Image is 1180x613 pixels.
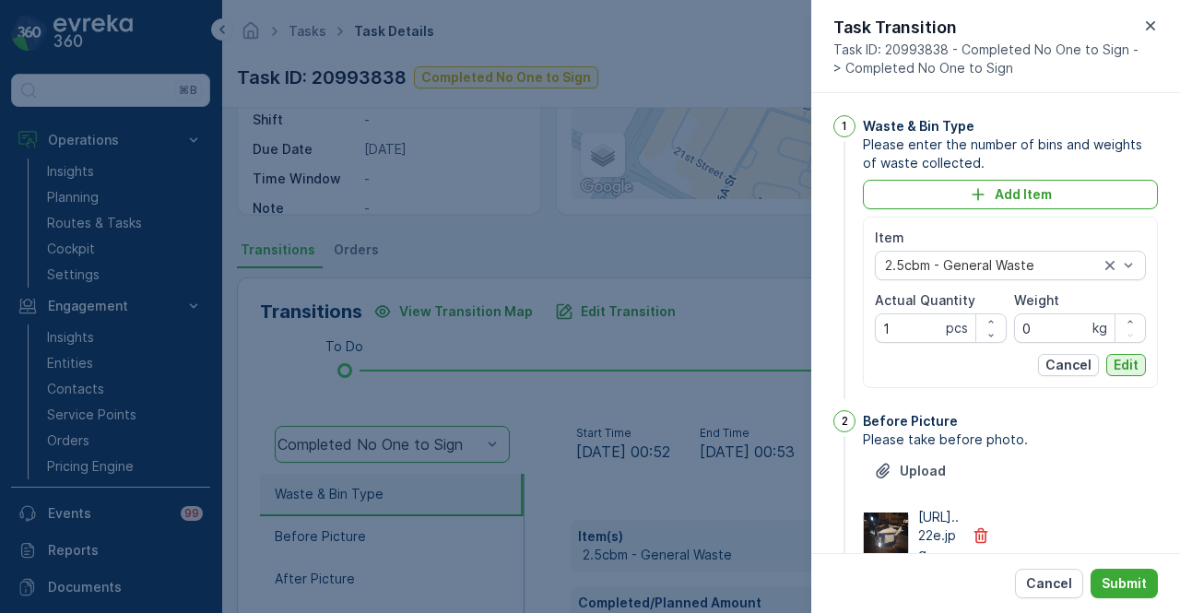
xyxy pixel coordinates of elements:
label: Weight [1014,292,1059,308]
p: pcs [946,319,968,337]
label: Item [875,230,904,245]
p: Cancel [1045,356,1091,374]
p: Edit [1114,356,1139,374]
button: Edit [1106,354,1146,376]
button: Cancel [1015,569,1083,598]
span: Please enter the number of bins and weights of waste collected. [863,136,1158,172]
span: Task ID: 20993838 - Completed No One to Sign -> Completed No One to Sign [833,41,1139,77]
label: Actual Quantity [875,292,975,308]
div: 2 [833,410,855,432]
p: Add Item [995,185,1052,204]
p: [URL]..22e.jpg [918,508,961,563]
img: Media Preview [864,513,908,559]
button: Add Item [863,180,1158,209]
p: Before Picture [863,412,958,430]
div: 1 [833,115,855,137]
p: Upload [900,462,946,480]
p: Cancel [1026,574,1072,593]
button: Upload File [863,456,957,486]
p: Submit [1102,574,1147,593]
p: kg [1092,319,1107,337]
p: Task Transition [833,15,1139,41]
button: Cancel [1038,354,1099,376]
button: Submit [1091,569,1158,598]
span: Please take before photo. [863,430,1158,449]
p: Waste & Bin Type [863,117,974,136]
